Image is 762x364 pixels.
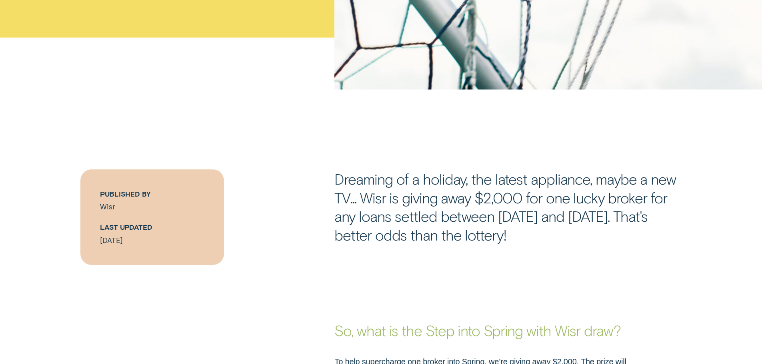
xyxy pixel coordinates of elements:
[100,203,115,211] a: Wisr
[100,236,204,245] p: [DATE]
[100,189,204,199] h5: Published By
[334,169,682,244] p: Dreaming of a holiday, the latest appliance, maybe a new TV... Wisr is giving away $2,000 for one...
[100,223,204,232] h5: Last Updated
[334,321,620,339] strong: So, what is the Step into Spring with Wisr draw?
